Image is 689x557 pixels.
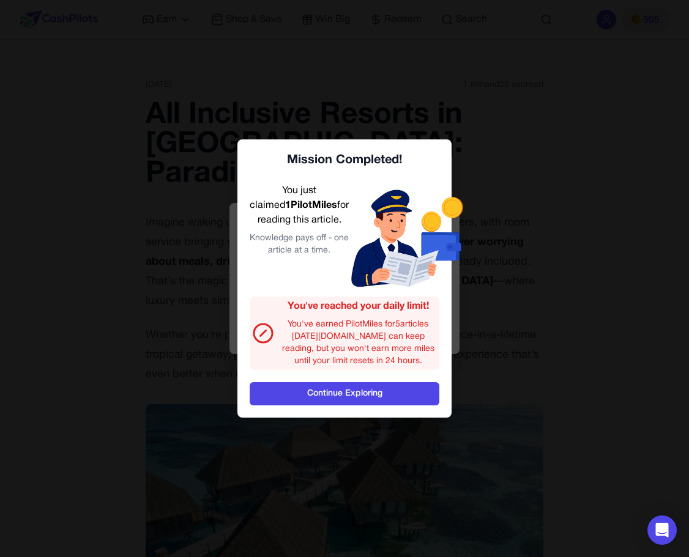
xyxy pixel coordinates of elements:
[250,183,349,292] div: You just claimed for reading this article.
[647,515,677,545] div: Open Intercom Messenger
[285,201,337,210] span: 1 PilotMiles
[250,152,439,169] div: Mission Completed!
[250,232,349,257] div: Knowledge pays off - one article at a time.
[279,299,437,367] div: You've earned PilotMiles for 5 articles [DATE][DOMAIN_NAME] can keep reading, but you won't earn ...
[250,382,439,405] a: Continue Exploring
[279,299,437,314] div: You've reached your daily limit!
[349,183,466,292] img: Clamed Article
